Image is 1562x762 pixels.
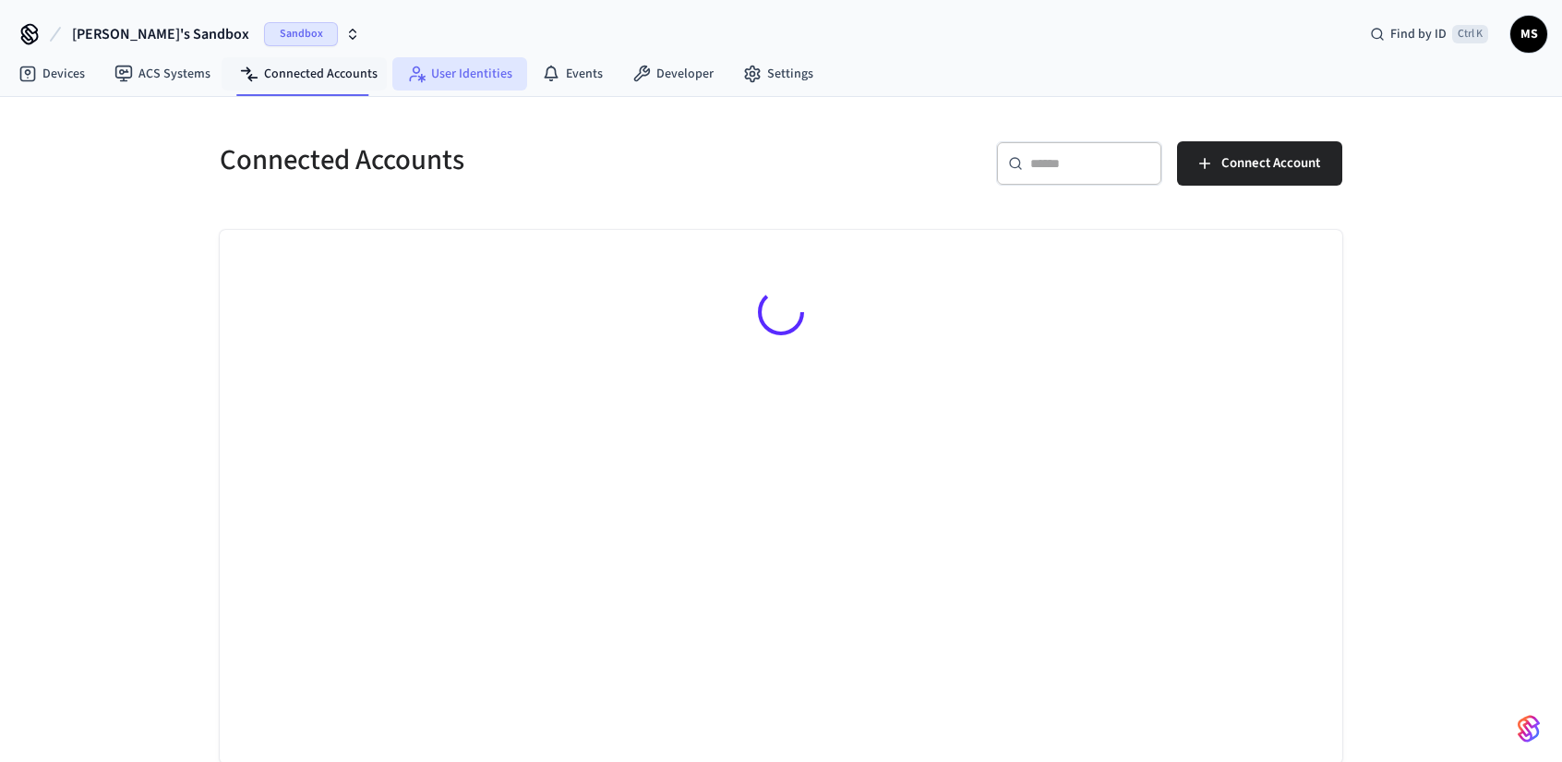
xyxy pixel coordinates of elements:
a: Events [527,57,618,91]
a: User Identities [392,57,527,91]
img: SeamLogoGradient.69752ec5.svg [1518,714,1540,744]
a: Developer [618,57,728,91]
span: Connect Account [1221,151,1320,175]
div: Find by IDCtrl K [1355,18,1503,51]
button: Connect Account [1177,141,1342,186]
a: Connected Accounts [225,57,392,91]
span: MS [1512,18,1545,51]
button: MS [1510,16,1547,53]
span: Sandbox [264,22,338,46]
a: ACS Systems [100,57,225,91]
span: [PERSON_NAME]'s Sandbox [72,23,249,45]
a: Settings [728,57,828,91]
h5: Connected Accounts [220,141,770,179]
a: Devices [4,57,100,91]
span: Ctrl K [1452,25,1488,43]
span: Find by ID [1390,25,1447,43]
